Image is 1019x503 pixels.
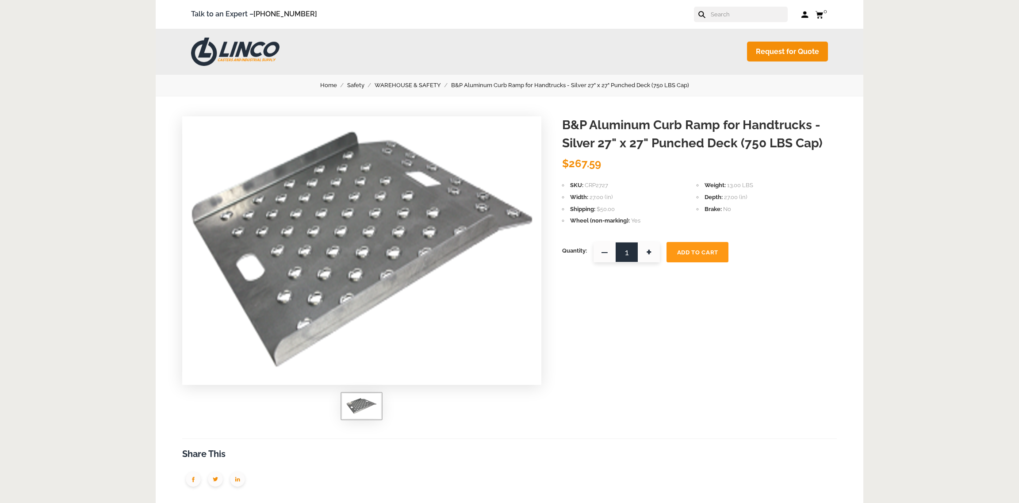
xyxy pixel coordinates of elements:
button: Add To Cart [667,242,728,262]
span: $50.00 [597,206,615,212]
a: Home [320,81,347,90]
span: 27.00 (in) [724,194,747,200]
a: 0 [815,9,828,20]
span: SKU [570,182,583,188]
span: Weight [705,182,726,188]
span: + [638,242,660,262]
a: [PHONE_NUMBER] [253,10,317,18]
span: 0 [824,8,827,15]
a: WAREHOUSE & SAFETY [375,81,451,90]
img: group-1951.png [226,469,249,491]
a: Request for Quote [747,42,828,61]
a: B&P Aluminum Curb Ramp for Handtrucks - Silver 27" x 27" Punched Deck (750 LBS Cap) [451,81,699,90]
span: Talk to an Expert – [191,8,317,20]
span: $267.59 [562,157,601,170]
img: https://bpmfgblob.blob.core.windows.net/media-files/CRP2727.png [346,397,377,415]
span: No [723,206,731,212]
a: Log in [801,10,808,19]
span: Shipping [570,206,595,212]
span: CRP2727 [585,182,608,188]
span: — [594,242,616,262]
span: Quantity [562,242,587,260]
span: Add To Cart [677,249,718,256]
span: Brake [705,206,722,212]
span: 27.00 (in) [590,194,613,200]
img: LINCO CASTERS & INDUSTRIAL SUPPLY [191,38,280,66]
span: Width [570,194,588,200]
h3: Share This [182,448,837,461]
a: Safety [347,81,375,90]
img: https://bpmfgblob.blob.core.windows.net/media-files/CRP2727.png [182,116,541,382]
span: 13.00 LBS [727,182,753,188]
input: Search [710,7,788,22]
img: group-1950.png [182,469,204,491]
h1: B&P Aluminum Curb Ramp for Handtrucks - Silver 27" x 27" Punched Deck (750 LBS Cap) [562,116,837,152]
img: group-1949.png [204,469,226,491]
span: Yes [631,217,640,224]
span: Depth [705,194,723,200]
span: Wheel (non-marking) [570,217,630,224]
